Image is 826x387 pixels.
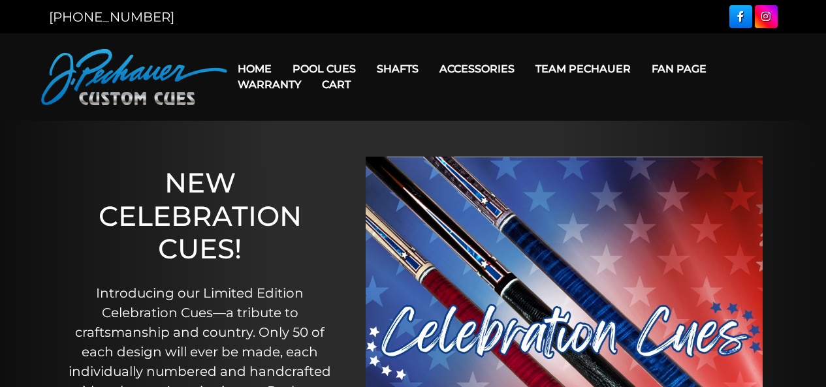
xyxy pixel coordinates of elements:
h1: NEW CELEBRATION CUES! [69,166,332,265]
a: [PHONE_NUMBER] [49,9,174,25]
a: Cart [311,68,361,101]
img: Pechauer Custom Cues [41,49,227,105]
a: Pool Cues [282,52,366,85]
a: Team Pechauer [525,52,641,85]
a: Shafts [366,52,429,85]
a: Warranty [227,68,311,101]
a: Accessories [429,52,525,85]
a: Fan Page [641,52,717,85]
a: Home [227,52,282,85]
